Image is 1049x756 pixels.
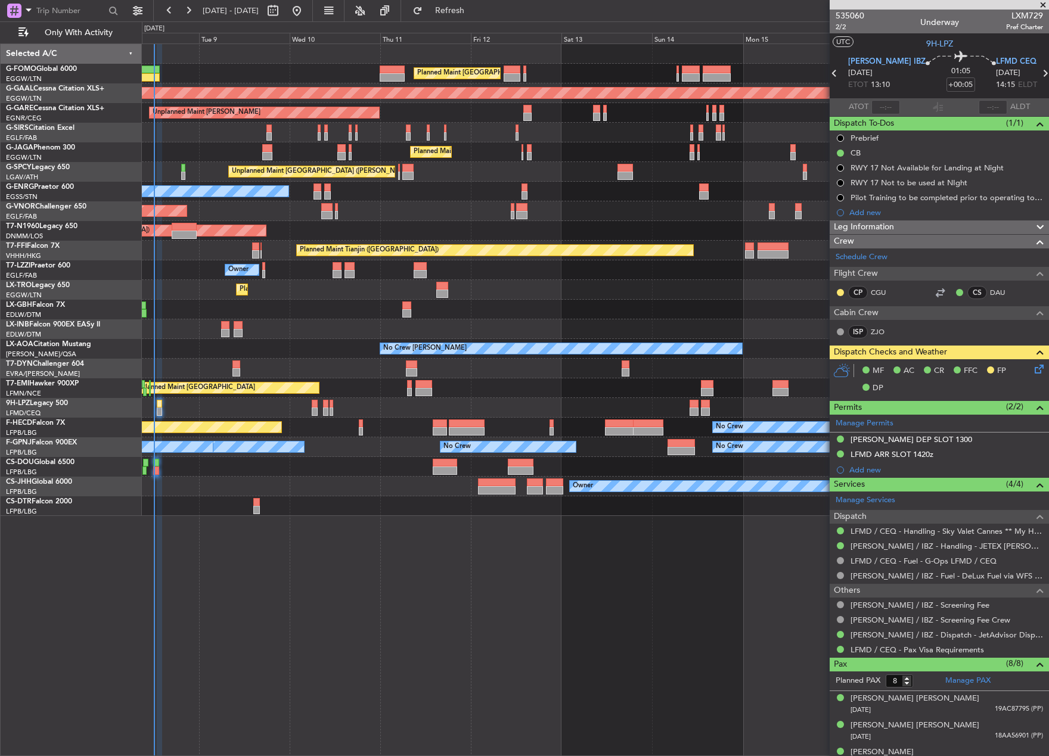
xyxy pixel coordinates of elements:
[1006,117,1023,129] span: (1/1)
[6,400,68,407] a: 9H-LPZLegacy 500
[380,33,471,43] div: Thu 11
[1006,478,1023,490] span: (4/4)
[873,382,883,394] span: DP
[834,478,865,491] span: Services
[871,79,890,91] span: 13:10
[6,419,32,427] span: F-HECD
[871,100,900,114] input: --:--
[203,5,259,16] span: [DATE] - [DATE]
[6,242,27,250] span: T7-FFI
[836,418,893,430] a: Manage Permits
[6,242,60,250] a: T7-FFIFalcon 7X
[967,286,987,299] div: CS
[6,223,77,230] a: T7-N1960Legacy 650
[834,658,847,671] span: Pax
[6,498,72,505] a: CS-DTRFalcon 2000
[383,340,467,357] div: No Crew [PERSON_NAME]
[6,487,37,496] a: LFPB/LBG
[6,133,37,142] a: EGLF/FAB
[144,24,165,34] div: [DATE]
[851,705,871,714] span: [DATE]
[851,732,871,741] span: [DATE]
[6,114,42,123] a: EGNR/CEG
[290,33,380,43] div: Wed 10
[6,183,74,191] a: G-ENRGPraetor 600
[1006,657,1023,670] span: (8/8)
[31,29,126,37] span: Only With Activity
[6,271,37,280] a: EGLF/FAB
[851,571,1043,581] a: [PERSON_NAME] / IBZ - Fuel - DeLux Fuel via WFS - [PERSON_NAME] / IBZ
[836,10,864,22] span: 535060
[6,262,30,269] span: T7-LZZI
[743,33,834,43] div: Mon 15
[945,675,991,687] a: Manage PAX
[141,379,255,397] div: Planned Maint [GEOGRAPHIC_DATA]
[652,33,743,43] div: Sun 14
[851,163,1004,173] div: RWY 17 Not Available for Landing at Night
[996,67,1020,79] span: [DATE]
[1006,10,1043,22] span: LXM729
[6,144,75,151] a: G-JAGAPhenom 300
[6,330,41,339] a: EDLW/DTM
[6,498,32,505] span: CS-DTR
[199,33,290,43] div: Tue 9
[1018,79,1037,91] span: ELDT
[1006,22,1043,32] span: Pref Charter
[6,282,70,289] a: LX-TROLegacy 650
[834,235,854,248] span: Crew
[716,418,743,436] div: No Crew
[836,22,864,32] span: 2/2
[834,117,894,130] span: Dispatch To-Dos
[6,66,36,73] span: G-FOMO
[6,105,33,112] span: G-GARE
[6,301,32,309] span: LX-GBH
[6,125,75,132] a: G-SIRSCitation Excel
[6,478,72,486] a: CS-JHHGlobal 6000
[6,341,33,348] span: LX-AOA
[6,439,32,446] span: F-GPNJ
[6,301,65,309] a: LX-GBHFalcon 7X
[996,56,1036,68] span: LFMD CEQ
[6,419,65,427] a: F-HECDFalcon 7X
[851,720,979,732] div: [PERSON_NAME] [PERSON_NAME]
[6,203,35,210] span: G-VNOR
[108,33,198,43] div: Mon 8
[834,306,879,320] span: Cabin Crew
[471,33,561,43] div: Fri 12
[6,232,43,241] a: DNMM/LOS
[851,526,1043,536] a: LFMD / CEQ - Handling - Sky Valet Cannes ** My Handling**LFMD / CEQ
[6,203,86,210] a: G-VNORChallenger 650
[6,282,32,289] span: LX-TRO
[851,556,997,566] a: LFMD / CEQ - Fuel - G-Ops LFMD / CEQ
[851,630,1043,640] a: [PERSON_NAME] / IBZ - Dispatch - JetAdvisor Dispatch 9H
[6,439,77,446] a: F-GPNJFalcon 900EX
[36,2,105,20] input: Trip Number
[834,584,860,598] span: Others
[871,326,898,337] a: ZJO
[926,38,953,50] span: 9H-LPZ
[6,223,39,230] span: T7-N1960
[851,693,979,705] div: [PERSON_NAME] [PERSON_NAME]
[13,23,129,42] button: Only With Activity
[836,494,895,506] a: Manage Services
[300,241,439,259] div: Planned Maint Tianjin ([GEOGRAPHIC_DATA])
[851,148,861,158] div: CB
[934,365,944,377] span: CR
[228,261,249,279] div: Owner
[6,85,104,92] a: G-GAALCessna Citation XLS+
[996,79,1015,91] span: 14:15
[6,262,70,269] a: T7-LZZIPraetor 600
[851,541,1043,551] a: [PERSON_NAME] / IBZ - Handling - JETEX [PERSON_NAME]
[848,325,868,338] div: ISP
[1006,400,1023,413] span: (2/2)
[995,704,1043,714] span: 19AC87795 (PP)
[834,267,878,281] span: Flight Crew
[964,365,977,377] span: FFC
[849,465,1043,475] div: Add new
[6,164,70,171] a: G-SPCYLegacy 650
[1010,101,1030,113] span: ALDT
[573,477,593,495] div: Owner
[716,438,743,456] div: No Crew
[848,56,926,68] span: [PERSON_NAME] IBZ
[997,365,1006,377] span: FP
